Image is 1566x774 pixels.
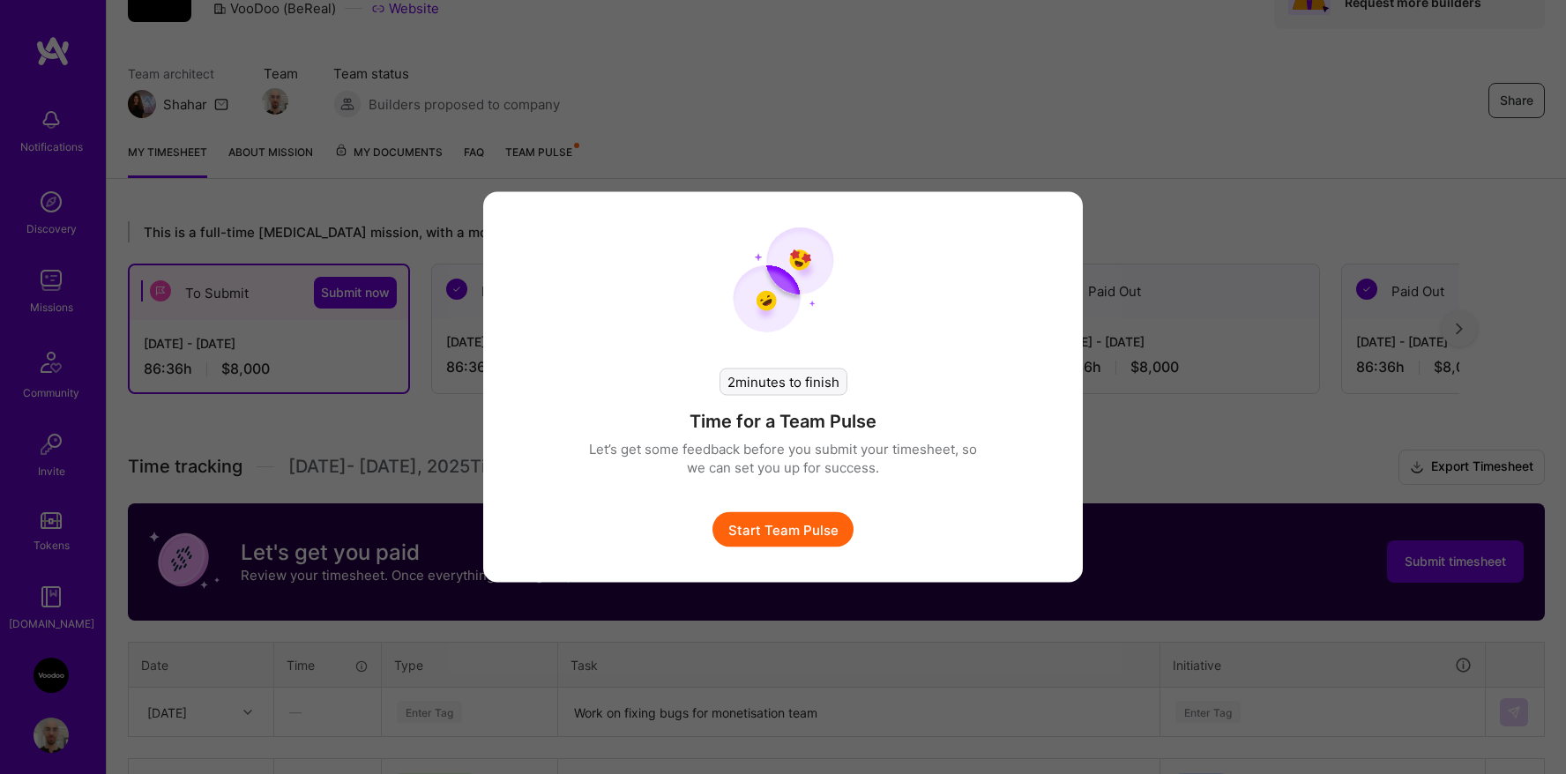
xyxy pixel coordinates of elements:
[733,227,834,333] img: team pulse start
[712,512,854,547] button: Start Team Pulse
[720,368,847,396] div: 2 minutes to finish
[589,440,977,477] p: Let’s get some feedback before you submit your timesheet, so we can set you up for success.
[690,410,876,433] h4: Time for a Team Pulse
[483,192,1083,583] div: modal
